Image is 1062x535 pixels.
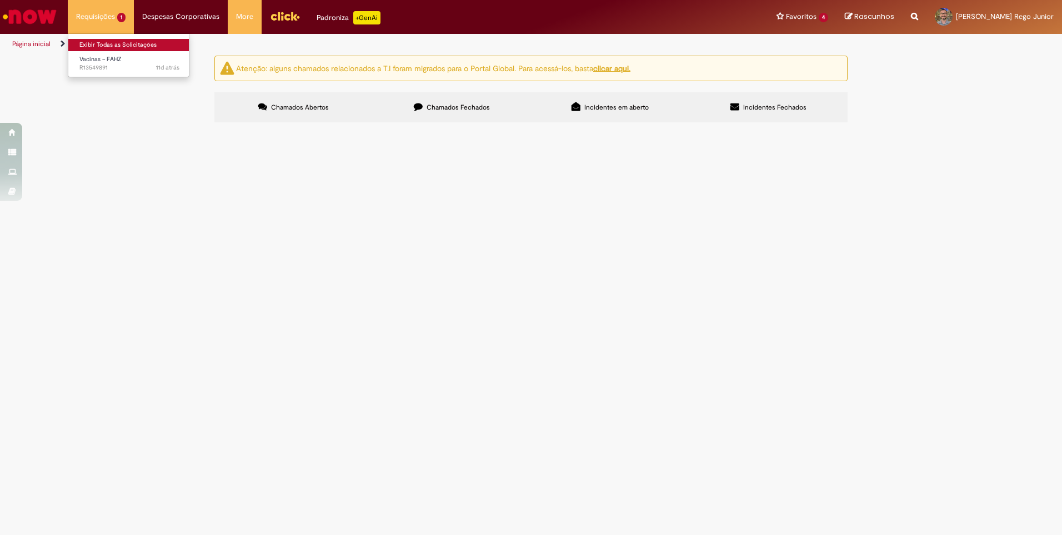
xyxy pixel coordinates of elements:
a: clicar aqui. [593,63,630,73]
span: Rascunhos [854,11,894,22]
a: Exibir Todas as Solicitações [68,39,191,51]
span: 11d atrás [156,63,179,72]
span: Requisições [76,11,115,22]
time: 19/09/2025 10:34:17 [156,63,179,72]
span: R13549891 [79,63,179,72]
span: More [236,11,253,22]
p: +GenAi [353,11,380,24]
span: Vacinas – FAHZ [79,55,122,63]
img: ServiceNow [1,6,58,28]
span: [PERSON_NAME] Rego Junior [956,12,1054,21]
a: Página inicial [12,39,51,48]
ul: Trilhas de página [8,34,700,55]
span: 1 [117,13,126,22]
img: click_logo_yellow_360x200.png [270,8,300,24]
span: Despesas Corporativas [142,11,219,22]
span: 4 [819,13,828,22]
ul: Requisições [68,33,189,77]
a: Aberto R13549891 : Vacinas – FAHZ [68,53,191,74]
span: Chamados Abertos [271,103,329,112]
a: Rascunhos [845,12,894,22]
div: Padroniza [317,11,380,24]
span: Favoritos [786,11,816,22]
ng-bind-html: Atenção: alguns chamados relacionados a T.I foram migrados para o Portal Global. Para acessá-los,... [236,63,630,73]
span: Chamados Fechados [427,103,490,112]
span: Incidentes em aberto [584,103,649,112]
span: Incidentes Fechados [743,103,806,112]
